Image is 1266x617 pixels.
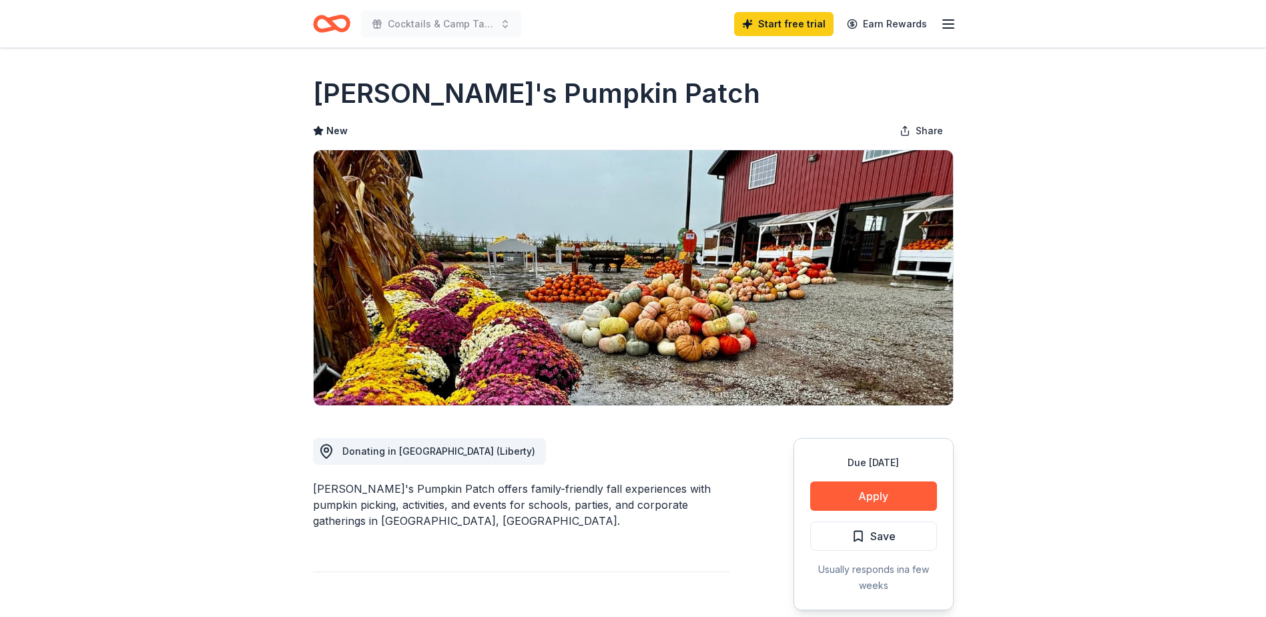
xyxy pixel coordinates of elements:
[870,528,896,545] span: Save
[734,12,834,36] a: Start free trial
[361,11,521,37] button: Cocktails & Camp Tales: Boogie Nights & Campfire Lights
[342,445,535,457] span: Donating in [GEOGRAPHIC_DATA] (Liberty)
[810,562,937,594] div: Usually responds in a few weeks
[810,481,937,511] button: Apply
[314,150,953,405] img: Image for Carolyn's Pumpkin Patch
[388,16,495,32] span: Cocktails & Camp Tales: Boogie Nights & Campfire Lights
[326,123,348,139] span: New
[313,75,760,112] h1: [PERSON_NAME]'s Pumpkin Patch
[313,481,729,529] div: [PERSON_NAME]'s Pumpkin Patch offers family-friendly fall experiences with pumpkin picking, activ...
[313,8,350,39] a: Home
[839,12,935,36] a: Earn Rewards
[916,123,943,139] span: Share
[889,118,954,144] button: Share
[810,522,937,551] button: Save
[810,455,937,471] div: Due [DATE]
